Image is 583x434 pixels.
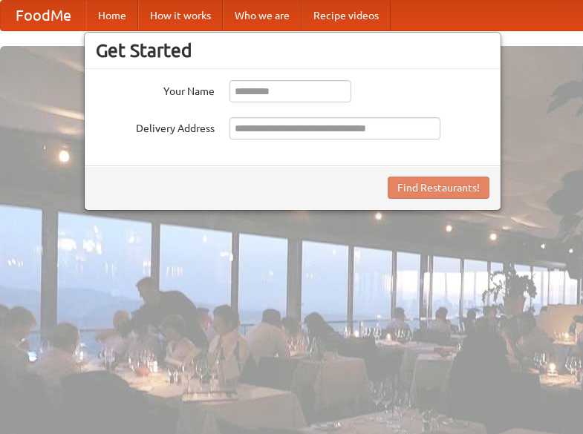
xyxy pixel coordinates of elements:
[96,39,489,62] h3: Get Started
[223,1,302,30] a: Who we are
[388,177,489,199] button: Find Restaurants!
[96,117,215,136] label: Delivery Address
[1,1,86,30] a: FoodMe
[138,1,223,30] a: How it works
[302,1,391,30] a: Recipe videos
[86,1,138,30] a: Home
[96,80,215,99] label: Your Name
